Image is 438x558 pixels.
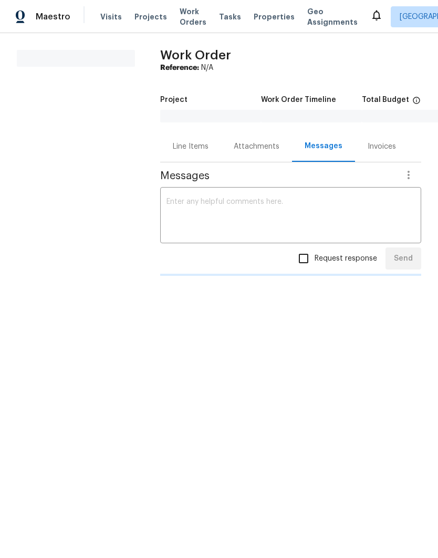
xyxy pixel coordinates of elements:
[134,12,167,22] span: Projects
[305,141,342,151] div: Messages
[160,63,421,73] div: N/A
[160,96,187,104] h5: Project
[412,96,421,110] span: The total cost of line items that have been proposed by Opendoor. This sum includes line items th...
[160,171,396,181] span: Messages
[254,12,295,22] span: Properties
[368,141,396,152] div: Invoices
[160,49,231,61] span: Work Order
[362,96,409,104] h5: Total Budget
[315,253,377,264] span: Request response
[160,64,199,71] b: Reference:
[36,12,70,22] span: Maestro
[219,13,241,20] span: Tasks
[173,141,208,152] div: Line Items
[100,12,122,22] span: Visits
[180,6,206,27] span: Work Orders
[307,6,358,27] span: Geo Assignments
[234,141,279,152] div: Attachments
[261,96,336,104] h5: Work Order Timeline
